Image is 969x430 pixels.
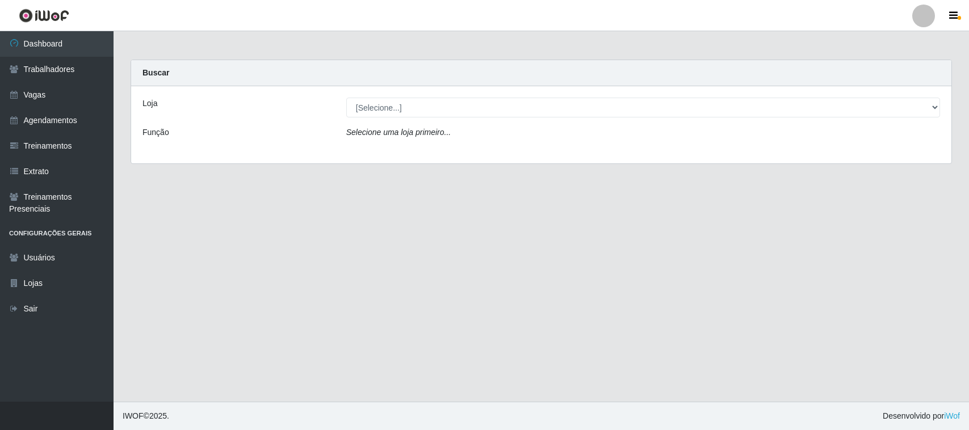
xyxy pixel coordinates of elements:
[123,411,144,420] span: IWOF
[142,127,169,138] label: Função
[19,9,69,23] img: CoreUI Logo
[346,128,451,137] i: Selecione uma loja primeiro...
[883,410,960,422] span: Desenvolvido por
[123,410,169,422] span: © 2025 .
[944,411,960,420] a: iWof
[142,68,169,77] strong: Buscar
[142,98,157,109] label: Loja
